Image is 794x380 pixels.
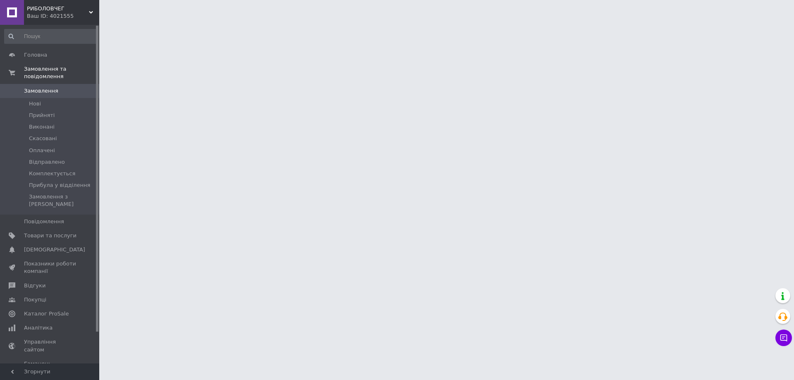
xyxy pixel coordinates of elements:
span: Виконані [29,123,55,131]
span: Гаманець компанії [24,360,77,375]
span: Прибула у відділення [29,182,90,189]
span: Покупці [24,296,46,304]
span: Управління сайтом [24,338,77,353]
span: РИБОЛОВЧЕГ [27,5,89,12]
span: Відгуки [24,282,45,289]
span: Прийняті [29,112,55,119]
span: Комплектується [29,170,75,177]
span: Замовлення та повідомлення [24,65,99,80]
span: Відправлено [29,158,65,166]
span: Повідомлення [24,218,64,225]
button: Чат з покупцем [775,330,792,346]
span: Головна [24,51,47,59]
span: Замовлення з [PERSON_NAME] [29,193,97,208]
span: Скасовані [29,135,57,142]
input: Пошук [4,29,98,44]
span: Каталог ProSale [24,310,69,318]
span: Товари та послуги [24,232,77,239]
span: Аналітика [24,324,53,332]
span: Оплачені [29,147,55,154]
span: Нові [29,100,41,108]
div: Ваш ID: 4021555 [27,12,99,20]
span: [DEMOGRAPHIC_DATA] [24,246,85,253]
span: Замовлення [24,87,58,95]
span: Показники роботи компанії [24,260,77,275]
